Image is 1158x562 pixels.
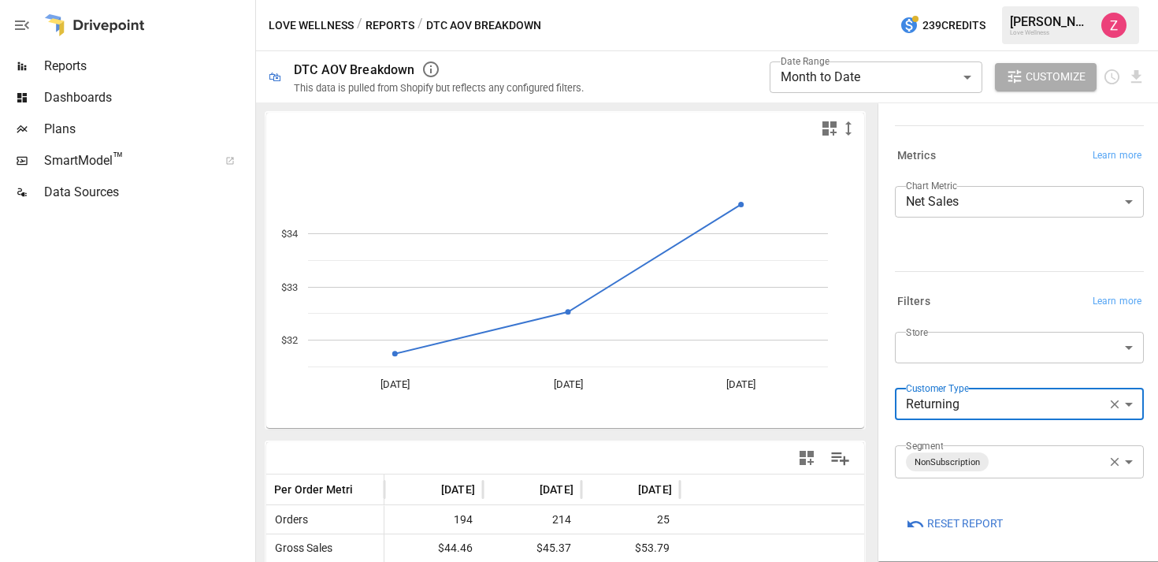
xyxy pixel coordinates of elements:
svg: A chart. [266,144,864,428]
span: 239 Credits [922,16,985,35]
button: Sort [516,478,538,501]
h6: Metrics [897,147,936,165]
span: 25 [589,506,672,534]
button: Sort [354,478,376,501]
button: Love Wellness [269,16,354,35]
span: Plans [44,120,252,139]
text: $34 [281,228,299,240]
span: $44.46 [392,534,475,562]
div: Net Sales [895,186,1144,218]
text: [DATE] [554,378,583,390]
span: Learn more [1093,294,1141,310]
text: [DATE] [380,378,410,390]
span: 194 [392,506,475,534]
span: Dashboards [44,88,252,107]
button: Manage Columns [822,441,858,476]
span: Reports [44,57,252,76]
label: Date Range [781,54,830,68]
span: Per Order Metric [274,482,359,497]
div: [PERSON_NAME] [1010,14,1092,29]
label: Segment [906,439,943,452]
div: / [418,16,423,35]
div: This data is pulled from Shopify but reflects any configured filters. [294,82,584,94]
span: Reset Report [927,514,1003,534]
span: $53.79 [589,534,672,562]
span: [DATE] [441,482,475,497]
button: Download report [1127,68,1145,86]
button: Sort [614,478,637,501]
label: Store [906,326,928,339]
text: $33 [281,281,298,293]
button: Zoe Keller [1092,3,1136,47]
div: / [357,16,362,35]
span: Month to Date [781,69,860,84]
span: NonSubscription [908,453,986,471]
img: Zoe Keller [1101,13,1126,38]
span: [DATE] [638,482,672,497]
text: [DATE] [726,378,755,390]
button: Sort [418,478,440,501]
div: 🛍 [269,69,281,84]
span: Customize [1026,67,1086,87]
label: Customer Type [906,381,969,395]
label: Chart Metric [906,179,957,192]
div: DTC AOV Breakdown [294,62,415,77]
span: Data Sources [44,183,252,202]
span: Orders [269,513,308,526]
span: Gross Sales [269,542,332,554]
button: Schedule report [1103,68,1121,86]
h6: Filters [897,293,930,311]
span: 214 [491,506,573,534]
span: Learn more [1093,148,1141,164]
span: [DATE] [540,482,573,497]
text: $32 [281,334,298,346]
span: $45.37 [491,534,573,562]
div: Love Wellness [1010,29,1092,36]
button: 239Credits [893,11,992,40]
button: Reset Report [895,510,1014,538]
button: Customize [995,63,1097,91]
span: ™ [113,149,124,169]
div: Returning [895,389,1133,420]
span: SmartModel [44,151,208,170]
button: Reports [366,16,414,35]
